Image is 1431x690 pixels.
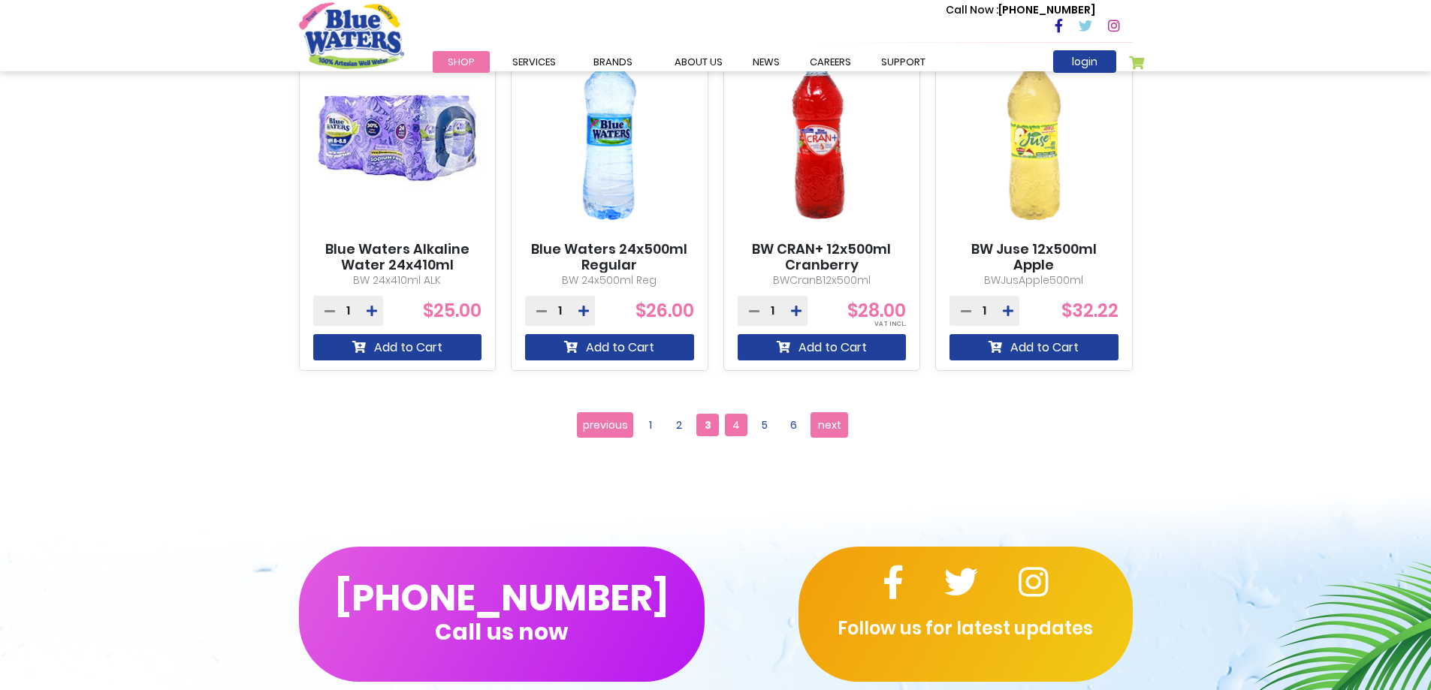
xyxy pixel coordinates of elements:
p: [PHONE_NUMBER] [946,2,1095,18]
a: Blue Waters Alkaline Water 24x410ml [313,241,482,273]
button: Add to Cart [313,334,482,360]
a: careers [795,51,866,73]
a: News [738,51,795,73]
span: Shop [448,55,475,69]
button: Add to Cart [949,334,1119,360]
span: $32.22 [1061,298,1119,323]
span: Brands [593,55,632,69]
button: Add to Cart [525,334,694,360]
a: previous [577,412,633,438]
p: BW 24x500ml Reg [525,273,694,288]
span: $26.00 [635,298,694,323]
span: previous [583,414,628,436]
span: $28.00 [847,298,906,323]
span: Call us now [435,628,568,636]
span: 3 [696,414,719,436]
p: BW 24x410ml ALK [313,273,482,288]
img: Blue Waters 24x500ml Regular [525,30,694,241]
a: 4 [725,414,747,436]
button: Add to Cart [738,334,907,360]
p: BWJusApple500ml [949,273,1119,288]
a: 1 [639,414,662,436]
a: Blue Waters 24x500ml Regular [525,241,694,273]
p: Follow us for latest updates [799,615,1133,642]
a: about us [660,51,738,73]
a: BW Juse 12x500ml Apple [949,241,1119,273]
span: next [818,414,841,436]
span: $25.00 [423,298,482,323]
a: 2 [668,414,690,436]
img: BW CRAN+ 12x500ml Cranberry [738,30,907,241]
a: BW CRAN+ 12x500ml Cranberry [738,241,907,273]
a: store logo [299,2,404,68]
img: BW Juse 12x500ml Apple [949,30,1119,241]
p: BWCranB12x500ml [738,273,907,288]
button: [PHONE_NUMBER]Call us now [299,547,705,682]
span: Call Now : [946,2,998,17]
img: Blue Waters Alkaline Water 24x410ml [313,30,482,241]
a: support [866,51,940,73]
span: Services [512,55,556,69]
a: login [1053,50,1116,73]
a: 6 [782,414,805,436]
a: next [811,412,848,438]
a: 5 [753,414,776,436]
